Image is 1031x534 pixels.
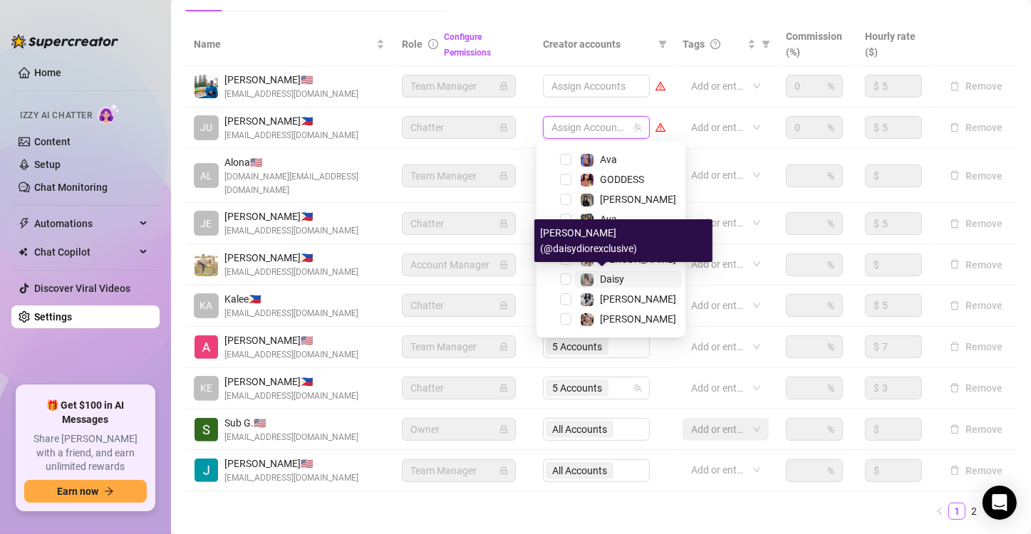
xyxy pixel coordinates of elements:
[195,335,218,359] img: Alexicon Ortiaga
[410,75,507,97] span: Team Manager
[856,23,936,66] th: Hourly rate ($)
[200,298,213,313] span: KA
[224,431,358,444] span: [EMAIL_ADDRESS][DOMAIN_NAME]
[499,425,508,434] span: lock
[34,182,108,193] a: Chat Monitoring
[560,214,571,225] span: Select tree node
[581,154,594,167] img: Ava
[600,293,676,305] span: [PERSON_NAME]
[543,36,653,52] span: Creator accounts
[224,170,385,197] span: [DOMAIN_NAME][EMAIL_ADDRESS][DOMAIN_NAME]
[499,123,508,132] span: lock
[224,348,358,362] span: [EMAIL_ADDRESS][DOMAIN_NAME]
[224,266,358,279] span: [EMAIL_ADDRESS][DOMAIN_NAME]
[201,216,212,231] span: JE
[104,486,114,496] span: arrow-right
[710,39,720,49] span: question-circle
[410,117,507,138] span: Chatter
[195,418,218,441] img: Sub Genius
[200,380,212,396] span: KE
[658,40,667,48] span: filter
[600,273,624,285] span: Daisy
[944,256,1008,273] button: Remove
[944,338,1008,355] button: Remove
[410,460,507,481] span: Team Manager
[965,503,983,520] li: 2
[224,88,358,101] span: [EMAIL_ADDRESS][DOMAIN_NAME]
[19,218,30,229] span: thunderbolt
[194,36,373,52] span: Name
[546,379,608,397] span: 5 Accounts
[224,209,358,224] span: [PERSON_NAME] 🇵🇭
[762,40,770,48] span: filter
[534,219,713,262] div: [PERSON_NAME] (@daisydiorexclusive)
[944,421,1008,438] button: Remove
[224,291,358,307] span: Kalee 🇵🇭
[949,503,965,519] a: 1
[656,81,665,91] span: warning
[581,194,594,206] img: Anna
[444,32,491,58] a: Configure Permissions
[552,380,602,396] span: 5 Accounts
[410,165,507,187] span: Team Manager
[24,480,147,503] button: Earn nowarrow-right
[428,39,438,49] span: info-circle
[11,34,118,48] img: logo-BBDzfeDw.svg
[944,78,1008,95] button: Remove
[499,82,508,90] span: lock
[410,336,507,357] span: Team Manager
[24,432,147,474] span: Share [PERSON_NAME] with a friend, and earn unlimited rewards
[600,214,617,225] span: Ava
[600,313,676,325] span: [PERSON_NAME]
[560,293,571,305] span: Select tree node
[633,123,642,132] span: team
[560,194,571,205] span: Select tree node
[581,174,594,187] img: GODDESS
[20,109,92,122] span: Izzy AI Chatter
[581,273,594,286] img: Daisy
[944,167,1008,184] button: Remove
[410,377,507,399] span: Chatter
[224,456,358,471] span: [PERSON_NAME] 🇺🇸
[944,297,1008,314] button: Remove
[948,503,965,520] li: 1
[19,247,28,257] img: Chat Copilot
[581,293,594,306] img: Sadie
[224,224,358,238] span: [EMAIL_ADDRESS][DOMAIN_NAME]
[195,253,218,276] img: Aaron Paul Carnaje
[931,503,948,520] li: Previous Page
[560,273,571,285] span: Select tree node
[224,72,358,88] span: [PERSON_NAME] 🇺🇸
[983,486,1017,520] div: Open Intercom Messenger
[224,415,358,431] span: Sub G. 🇺🇸
[944,462,1008,479] button: Remove
[57,486,98,497] span: Earn now
[656,33,670,55] span: filter
[499,261,508,269] span: lock
[34,283,130,294] a: Discover Viral Videos
[560,154,571,165] span: Select tree node
[600,154,617,165] span: Ava
[224,307,358,320] span: [EMAIL_ADDRESS][DOMAIN_NAME]
[34,159,61,170] a: Setup
[410,254,507,276] span: Account Manager
[224,374,358,389] span: [PERSON_NAME] 🇵🇭
[600,194,676,205] span: [PERSON_NAME]
[200,168,212,184] span: AL
[24,399,147,426] span: 🎁 Get $100 in AI Messages
[944,379,1008,397] button: Remove
[759,33,773,55] span: filter
[683,36,705,52] span: Tags
[499,342,508,351] span: lock
[656,122,665,132] span: warning
[34,241,135,263] span: Chat Copilot
[581,313,594,326] img: Anna
[966,503,982,519] a: 2
[499,172,508,180] span: lock
[936,507,944,515] span: left
[410,213,507,234] span: Chatter
[34,67,61,78] a: Home
[224,113,358,129] span: [PERSON_NAME] 🇵🇭
[224,155,385,170] span: Alona 🇺🇸
[185,23,393,66] th: Name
